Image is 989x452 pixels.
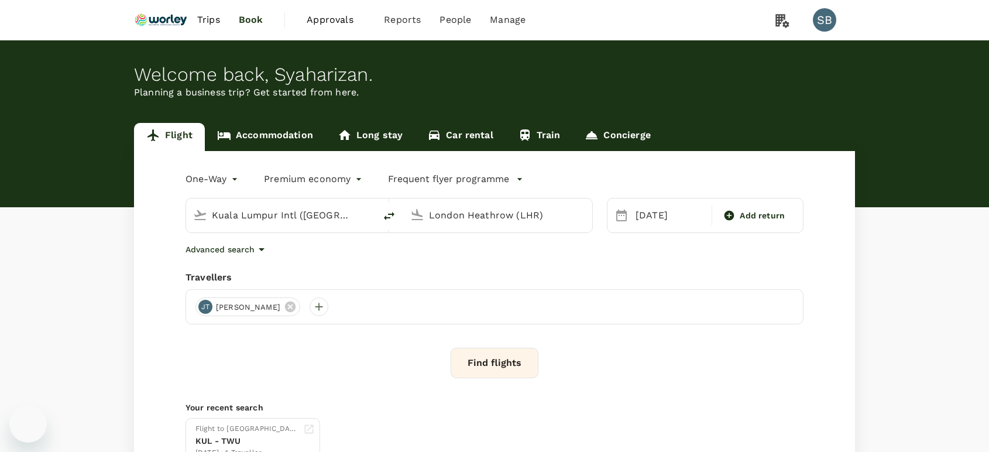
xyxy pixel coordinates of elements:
[584,214,586,216] button: Open
[325,123,415,151] a: Long stay
[631,204,709,227] div: [DATE]
[186,270,803,285] div: Travellers
[186,244,255,255] p: Advanced search
[439,13,471,27] span: People
[134,85,855,100] p: Planning a business trip? Get started from here.
[195,297,300,316] div: JT[PERSON_NAME]
[209,302,287,313] span: [PERSON_NAME]
[212,206,351,224] input: Depart from
[134,64,855,85] div: Welcome back , Syaharizan .
[490,13,526,27] span: Manage
[186,170,241,189] div: One-Way
[239,13,263,27] span: Book
[367,214,369,216] button: Open
[415,123,506,151] a: Car rental
[375,202,403,230] button: delete
[307,13,365,27] span: Approvals
[572,123,662,151] a: Concierge
[197,13,220,27] span: Trips
[813,8,836,32] div: SB
[451,348,538,378] button: Find flights
[388,172,523,186] button: Frequent flyer programme
[384,13,421,27] span: Reports
[388,172,509,186] p: Frequent flyer programme
[264,170,365,189] div: Premium economy
[9,405,47,443] iframe: Button to launch messaging window
[429,206,568,224] input: Going to
[186,402,803,413] p: Your recent search
[506,123,573,151] a: Train
[195,435,298,447] div: KUL - TWU
[195,423,298,435] div: Flight to [GEOGRAPHIC_DATA]
[205,123,325,151] a: Accommodation
[740,210,785,222] span: Add return
[186,242,269,256] button: Advanced search
[198,300,212,314] div: JT
[134,7,188,33] img: Ranhill Worley Sdn Bhd
[134,123,205,151] a: Flight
